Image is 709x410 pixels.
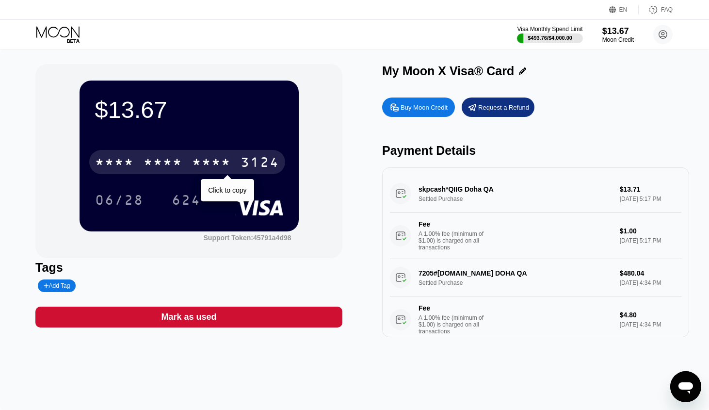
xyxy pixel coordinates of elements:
[382,144,689,158] div: Payment Details
[401,103,448,112] div: Buy Moon Credit
[172,194,201,209] div: 624
[602,26,634,43] div: $13.67Moon Credit
[478,103,529,112] div: Request a Refund
[38,279,76,292] div: Add Tag
[462,98,534,117] div: Request a Refund
[208,186,246,194] div: Click to copy
[602,26,634,36] div: $13.67
[620,311,681,319] div: $4.80
[390,213,681,259] div: FeeA 1.00% fee (minimum of $1.00) is charged on all transactions$1.00[DATE] 5:17 PM
[419,304,486,312] div: Fee
[241,156,279,171] div: 3124
[661,6,673,13] div: FAQ
[419,220,486,228] div: Fee
[517,26,582,33] div: Visa Monthly Spend Limit
[528,35,572,41] div: $493.76 / $4,000.00
[164,188,208,212] div: 624
[35,261,342,275] div: Tags
[161,312,217,323] div: Mark as used
[382,64,514,78] div: My Moon X Visa® Card
[670,371,701,402] iframe: Button to launch messaging window
[35,307,342,328] div: Mark as used
[419,314,491,335] div: A 1.00% fee (minimum of $1.00) is charged on all transactions
[204,234,291,242] div: Support Token:45791a4d98
[517,26,582,43] div: Visa Monthly Spend Limit$493.76/$4,000.00
[88,188,151,212] div: 06/28
[204,234,291,242] div: Support Token: 45791a4d98
[620,227,681,235] div: $1.00
[382,98,455,117] div: Buy Moon Credit
[639,5,673,15] div: FAQ
[95,194,144,209] div: 06/28
[95,96,283,123] div: $13.67
[620,321,681,328] div: [DATE] 4:34 PM
[390,296,681,343] div: FeeA 1.00% fee (minimum of $1.00) is charged on all transactions$4.80[DATE] 4:34 PM
[44,282,70,289] div: Add Tag
[620,237,681,244] div: [DATE] 5:17 PM
[419,230,491,251] div: A 1.00% fee (minimum of $1.00) is charged on all transactions
[609,5,639,15] div: EN
[602,36,634,43] div: Moon Credit
[619,6,628,13] div: EN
